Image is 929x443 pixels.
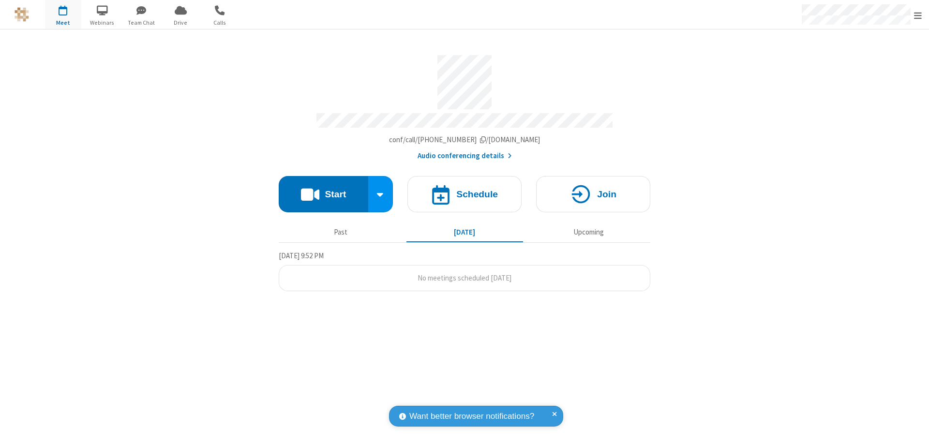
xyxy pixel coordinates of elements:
[456,190,498,199] h4: Schedule
[279,250,650,292] section: Today's Meetings
[163,18,199,27] span: Drive
[597,190,616,199] h4: Join
[123,18,160,27] span: Team Chat
[530,223,647,241] button: Upcoming
[45,18,81,27] span: Meet
[15,7,29,22] img: QA Selenium DO NOT DELETE OR CHANGE
[536,176,650,212] button: Join
[325,190,346,199] h4: Start
[283,223,399,241] button: Past
[418,273,511,282] span: No meetings scheduled [DATE]
[84,18,120,27] span: Webinars
[279,48,650,162] section: Account details
[389,134,540,146] button: Copy my meeting room linkCopy my meeting room link
[279,176,368,212] button: Start
[279,251,324,260] span: [DATE] 9:52 PM
[418,150,512,162] button: Audio conferencing details
[406,223,523,241] button: [DATE]
[368,176,393,212] div: Start conference options
[202,18,238,27] span: Calls
[407,176,522,212] button: Schedule
[409,410,534,423] span: Want better browser notifications?
[389,135,540,144] span: Copy my meeting room link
